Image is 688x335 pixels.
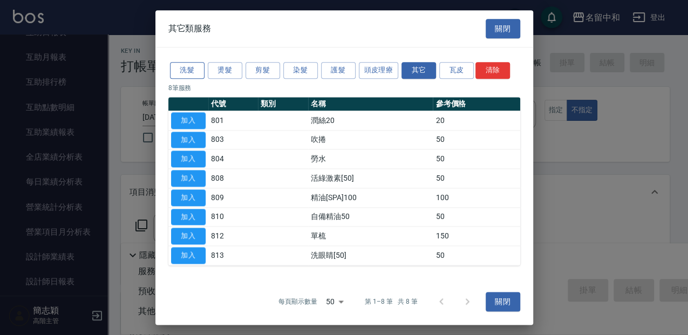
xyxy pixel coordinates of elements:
th: 參考價格 [433,97,520,111]
td: 自備精油50 [308,207,433,227]
button: 染髮 [283,62,318,79]
p: 第 1–8 筆 共 8 筆 [365,297,417,306]
button: 頭皮理療 [359,62,399,79]
button: 瓦皮 [439,62,474,79]
td: 812 [208,227,258,246]
p: 8 筆服務 [168,83,520,93]
td: 50 [433,246,520,265]
button: 清除 [475,62,510,79]
td: 精油[SPA]100 [308,188,433,208]
button: 護髮 [321,62,356,79]
td: 801 [208,111,258,131]
button: 剪髮 [246,62,280,79]
td: 單梳 [308,227,433,246]
td: 809 [208,188,258,208]
button: 其它 [401,62,436,79]
button: 加入 [171,132,206,148]
td: 20 [433,111,520,131]
td: 808 [208,169,258,188]
button: 關閉 [486,292,520,312]
td: 50 [433,130,520,149]
td: 50 [433,169,520,188]
button: 洗髮 [170,62,205,79]
td: 潤絲20 [308,111,433,131]
th: 代號 [208,97,258,111]
p: 每頁顯示數量 [278,297,317,306]
td: 810 [208,207,258,227]
td: 813 [208,246,258,265]
button: 加入 [171,247,206,264]
button: 加入 [171,209,206,225]
td: 活綠激素[50] [308,169,433,188]
span: 其它類服務 [168,23,212,34]
button: 加入 [171,112,206,129]
td: 50 [433,149,520,169]
th: 名稱 [308,97,433,111]
button: 加入 [171,228,206,245]
button: 加入 [171,170,206,187]
td: 804 [208,149,258,169]
button: 燙髮 [208,62,242,79]
th: 類別 [258,97,308,111]
td: 100 [433,188,520,208]
td: 150 [433,227,520,246]
td: 50 [433,207,520,227]
td: 803 [208,130,258,149]
button: 加入 [171,189,206,206]
button: 關閉 [486,19,520,39]
td: 勞水 [308,149,433,169]
td: 洗眼睛[50] [308,246,433,265]
div: 50 [322,287,348,316]
td: 吹捲 [308,130,433,149]
button: 加入 [171,151,206,168]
